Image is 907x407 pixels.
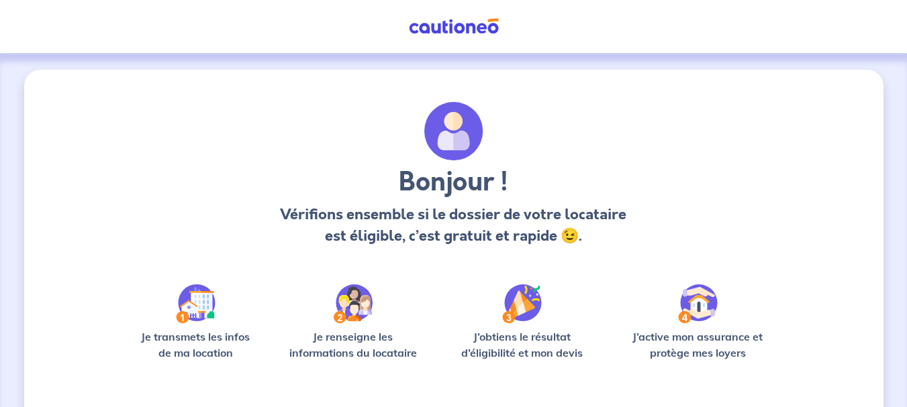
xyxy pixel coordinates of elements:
[678,284,718,323] img: /static/bfff1cf634d835d9112899e6a3df1a5d/Step-4.svg
[176,284,216,323] img: /static/90a569abe86eec82015bcaae536bd8e6/Step-1.svg
[281,329,426,361] p: Je renseigne les informations du locataire
[424,102,483,161] img: archivate
[277,204,630,247] p: Vérifions ensemble si le dossier de votre locataire est éligible, c’est gratuit et rapide 😉.
[334,284,373,323] img: /static/c0a346edaed446bb123850d2d04ad552/Step-2.svg
[132,329,260,361] p: Je transmets les infos de ma location
[620,329,776,361] p: J’active mon assurance et protège mes loyers
[446,329,598,361] p: J’obtiens le résultat d’éligibilité et mon devis
[277,166,630,198] h3: Bonjour !
[502,284,542,323] img: /static/f3e743aab9439237c3e2196e4328bba9/Step-3.svg
[403,18,504,35] img: Cautioneo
